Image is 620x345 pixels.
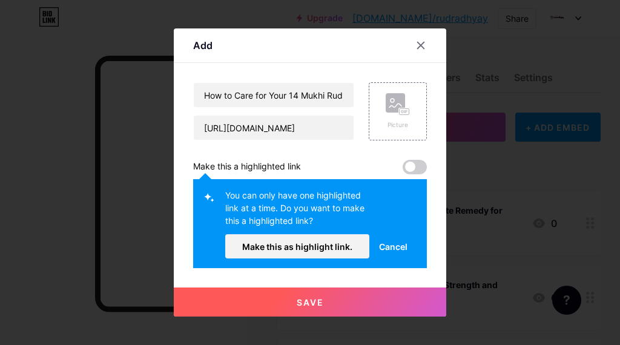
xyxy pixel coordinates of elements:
[194,83,354,107] input: Title
[379,240,407,253] span: Cancel
[174,287,446,317] button: Save
[193,160,301,174] div: Make this a highlighted link
[369,234,417,258] button: Cancel
[194,116,354,140] input: URL
[386,120,410,130] div: Picture
[225,189,369,234] div: You can only have one highlighted link at a time. Do you want to make this a highlighted link?
[242,241,352,252] span: Make this as highlight link.
[225,234,369,258] button: Make this as highlight link.
[193,38,213,53] div: Add
[297,297,324,307] span: Save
